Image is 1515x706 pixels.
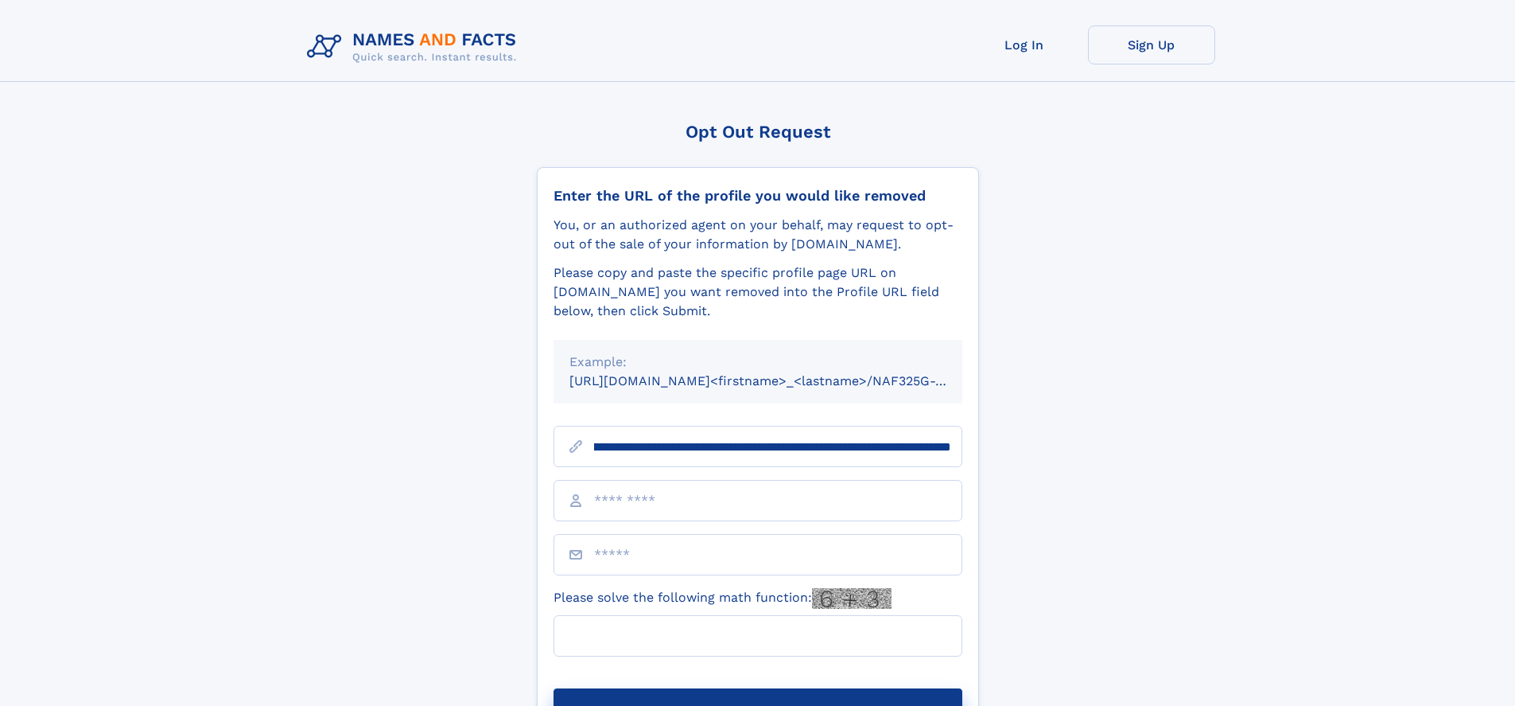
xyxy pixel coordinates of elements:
[554,263,962,321] div: Please copy and paste the specific profile page URL on [DOMAIN_NAME] you want removed into the Pr...
[554,588,892,609] label: Please solve the following math function:
[537,122,979,142] div: Opt Out Request
[554,216,962,254] div: You, or an authorized agent on your behalf, may request to opt-out of the sale of your informatio...
[1088,25,1215,64] a: Sign Up
[569,373,993,388] small: [URL][DOMAIN_NAME]<firstname>_<lastname>/NAF325G-xxxxxxxx
[301,25,530,68] img: Logo Names and Facts
[961,25,1088,64] a: Log In
[554,187,962,205] div: Enter the URL of the profile you would like removed
[569,353,946,372] div: Example:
